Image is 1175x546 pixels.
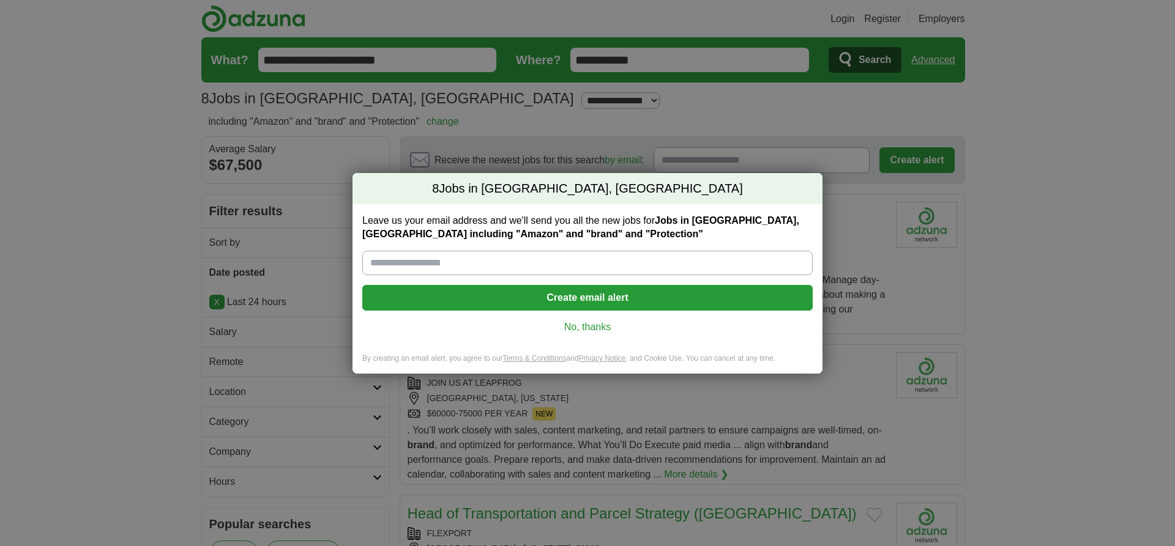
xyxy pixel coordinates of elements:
[579,354,626,363] a: Privacy Notice
[502,354,566,363] a: Terms & Conditions
[432,180,439,197] span: 8
[362,285,813,311] button: Create email alert
[352,353,822,374] div: By creating an email alert, you agree to our and , and Cookie Use. You can cancel at any time.
[362,214,813,241] label: Leave us your email address and we'll send you all the new jobs for
[352,173,822,205] h2: Jobs in [GEOGRAPHIC_DATA], [GEOGRAPHIC_DATA]
[372,320,803,334] a: No, thanks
